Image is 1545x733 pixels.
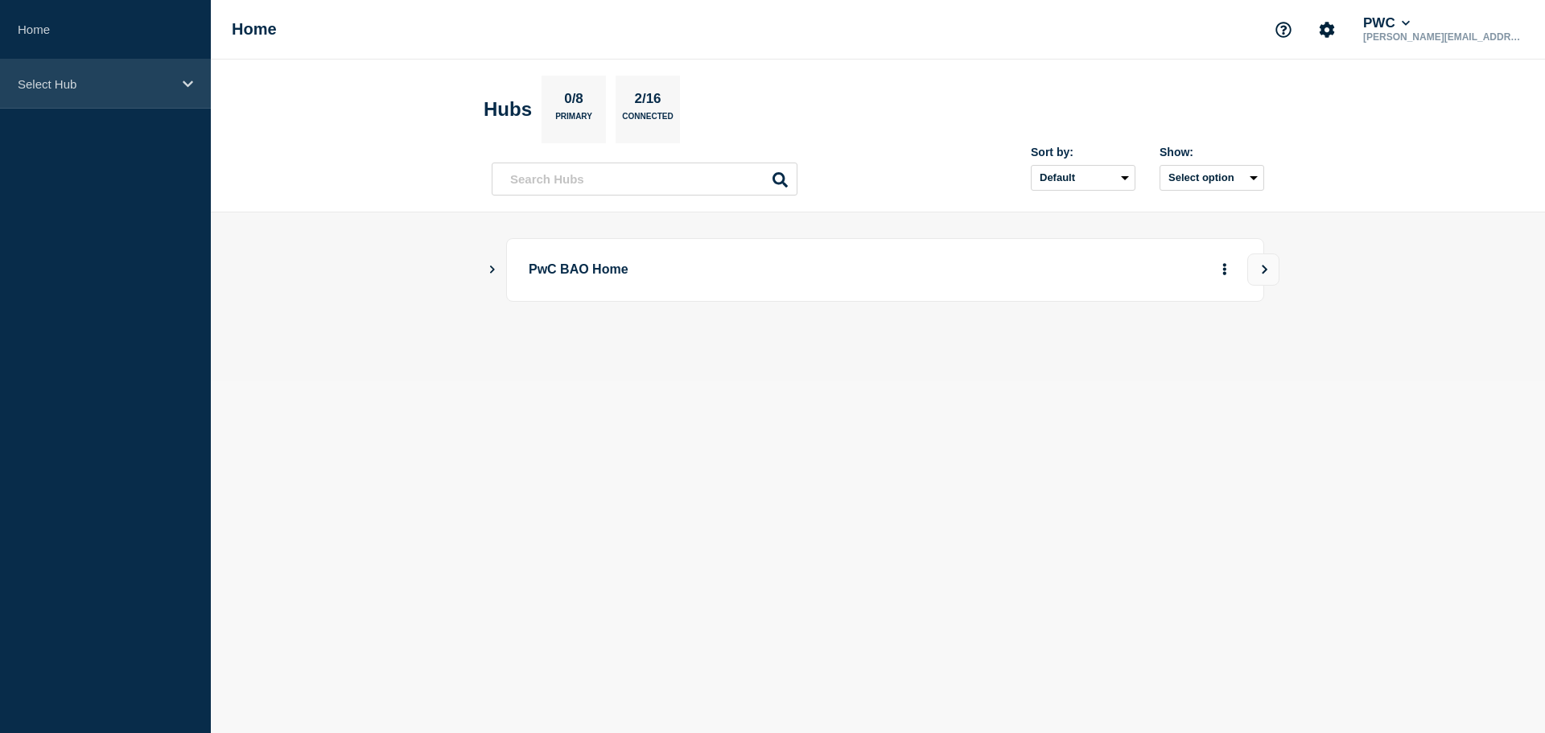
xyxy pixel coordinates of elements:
[18,77,172,91] p: Select Hub
[484,98,532,121] h2: Hubs
[492,163,797,196] input: Search Hubs
[555,112,592,129] p: Primary
[529,255,974,285] p: PwC BAO Home
[1160,146,1264,159] div: Show:
[1031,146,1135,159] div: Sort by:
[1031,165,1135,191] select: Sort by
[488,264,496,276] button: Show Connected Hubs
[1310,13,1344,47] button: Account settings
[1360,31,1527,43] p: [PERSON_NAME][EMAIL_ADDRESS][PERSON_NAME][DOMAIN_NAME]
[622,112,673,129] p: Connected
[628,91,667,112] p: 2/16
[1247,253,1279,286] button: View
[1214,255,1235,285] button: More actions
[1160,165,1264,191] button: Select option
[558,91,590,112] p: 0/8
[1360,15,1413,31] button: PWC
[232,20,277,39] h1: Home
[1267,13,1300,47] button: Support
